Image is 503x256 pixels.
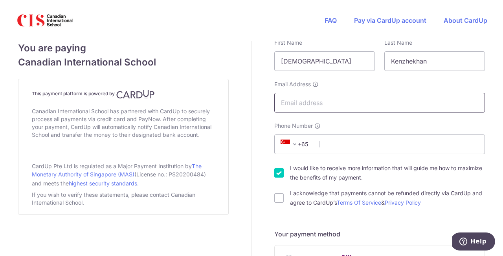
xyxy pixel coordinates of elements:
[32,89,215,99] h4: This payment platform is powered by
[69,180,137,187] a: highest security standards
[274,122,313,130] span: Phone Number
[384,51,485,71] input: Last name
[452,232,495,252] iframe: Opens a widget where you can find more information
[116,89,155,99] img: CardUp
[337,199,381,206] a: Terms Of Service
[290,189,485,207] label: I acknowledge that payments cannot be refunded directly via CardUp and agree to CardUp’s &
[18,41,229,55] span: You are paying
[274,229,485,239] h5: Your payment method
[274,51,375,71] input: First name
[290,163,485,182] label: I would like to receive more information that will guide me how to maximize the benefits of my pa...
[32,160,215,189] div: CardUp Pte Ltd is regulated as a Major Payment Institution by (License no.: PS20200484) and meets...
[325,16,337,24] a: FAQ
[384,39,412,47] label: Last Name
[444,16,487,24] a: About CardUp
[385,199,421,206] a: Privacy Policy
[278,140,314,149] span: +65
[354,16,426,24] a: Pay via CardUp account
[274,93,485,113] input: Email address
[32,189,215,208] div: If you wish to verify these statements, please contact Canadian International School.
[274,80,311,88] span: Email Address
[274,39,302,47] label: First Name
[281,140,299,149] span: +65
[18,55,229,69] span: Canadian International School
[32,106,215,140] div: Canadian International School has partnered with CardUp to securely process all payments via cred...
